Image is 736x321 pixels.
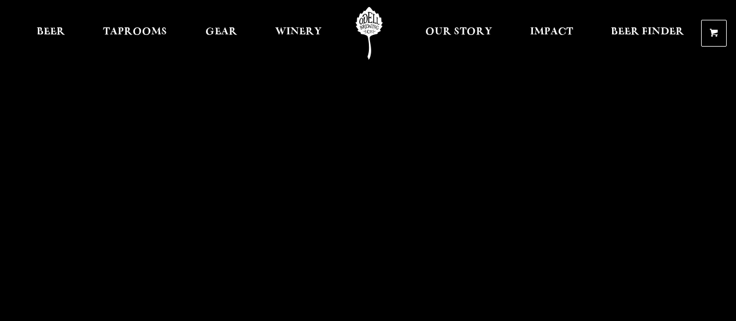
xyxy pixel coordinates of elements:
[103,27,167,37] span: Taprooms
[418,7,500,59] a: Our Story
[268,7,329,59] a: Winery
[603,7,692,59] a: Beer Finder
[198,7,245,59] a: Gear
[347,7,391,59] a: Odell Home
[275,27,322,37] span: Winery
[95,7,175,59] a: Taprooms
[530,27,573,37] span: Impact
[37,27,65,37] span: Beer
[611,27,684,37] span: Beer Finder
[522,7,581,59] a: Impact
[425,27,492,37] span: Our Story
[205,27,237,37] span: Gear
[29,7,73,59] a: Beer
